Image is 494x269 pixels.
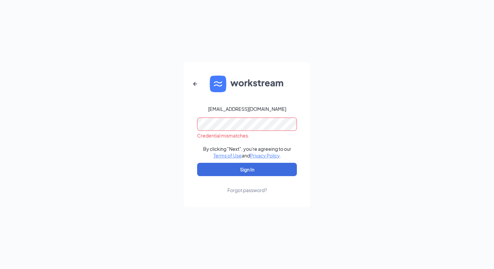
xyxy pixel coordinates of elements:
[227,176,267,193] a: Forgot password?
[197,163,297,176] button: Sign In
[210,76,284,92] img: WS logo and Workstream text
[187,76,203,92] button: ArrowLeftNew
[191,80,199,88] svg: ArrowLeftNew
[213,152,242,158] a: Terms of Use
[208,106,286,112] div: [EMAIL_ADDRESS][DOMAIN_NAME]
[197,132,297,139] div: Credential mismatches.
[250,152,280,158] a: Privacy Policy
[227,187,267,193] div: Forgot password?
[203,145,291,159] div: By clicking "Next", you're agreeing to our and .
